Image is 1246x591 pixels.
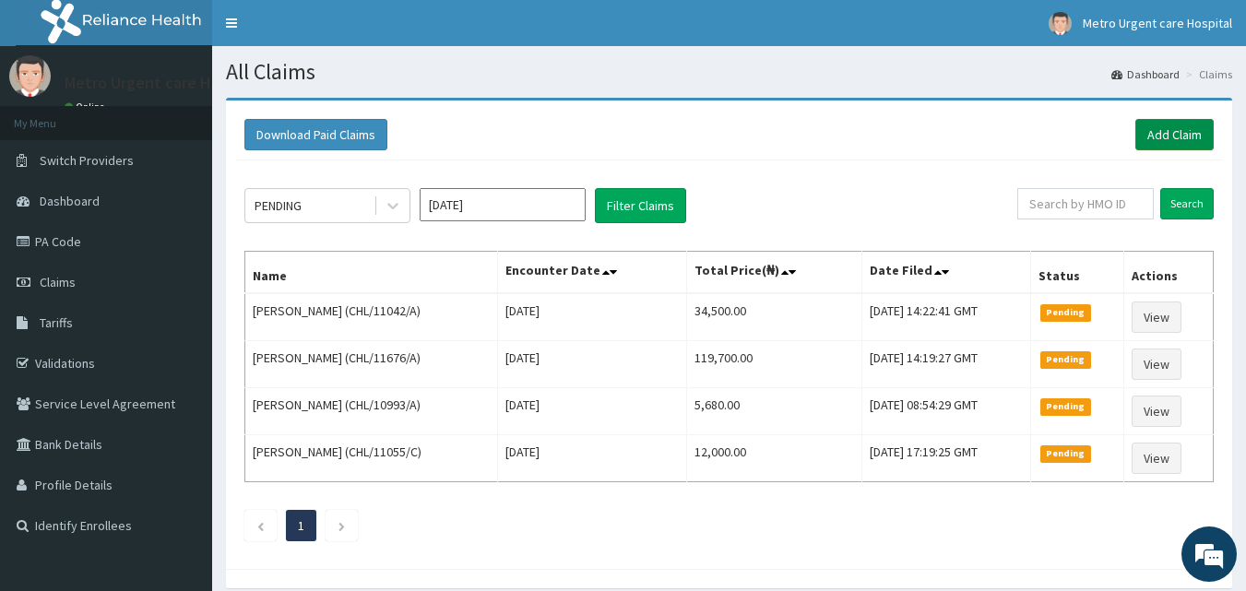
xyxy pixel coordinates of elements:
th: Name [245,252,498,294]
th: Date Filed [861,252,1030,294]
a: View [1132,349,1181,380]
span: Switch Providers [40,152,134,169]
a: Next page [338,517,346,534]
input: Search by HMO ID [1017,188,1154,219]
div: PENDING [255,196,302,215]
td: [DATE] 14:19:27 GMT [861,341,1030,388]
th: Status [1031,252,1124,294]
a: Page 1 is your current page [298,517,304,534]
span: Dashboard [40,193,100,209]
input: Select Month and Year [420,188,586,221]
input: Search [1160,188,1214,219]
td: [PERSON_NAME] (CHL/11676/A) [245,341,498,388]
td: 34,500.00 [686,293,861,341]
td: [DATE] 17:19:25 GMT [861,435,1030,482]
td: [DATE] [497,435,686,482]
th: Encounter Date [497,252,686,294]
span: Metro Urgent care Hospital [1083,15,1232,31]
li: Claims [1181,66,1232,82]
a: Previous page [256,517,265,534]
span: Claims [40,274,76,290]
td: [PERSON_NAME] (CHL/11055/C) [245,435,498,482]
a: View [1132,443,1181,474]
span: Pending [1040,398,1091,415]
a: Dashboard [1111,66,1180,82]
a: View [1132,396,1181,427]
td: [DATE] 14:22:41 GMT [861,293,1030,341]
span: Pending [1040,351,1091,368]
span: Pending [1040,445,1091,462]
button: Download Paid Claims [244,119,387,150]
a: Add Claim [1135,119,1214,150]
td: 119,700.00 [686,341,861,388]
td: [DATE] [497,293,686,341]
img: User Image [9,55,51,97]
th: Total Price(₦) [686,252,861,294]
td: [DATE] [497,388,686,435]
td: 5,680.00 [686,388,861,435]
td: [PERSON_NAME] (CHL/11042/A) [245,293,498,341]
a: View [1132,301,1181,333]
button: Filter Claims [595,188,686,223]
td: [DATE] 08:54:29 GMT [861,388,1030,435]
span: Pending [1040,304,1091,321]
h1: All Claims [226,60,1232,84]
td: [PERSON_NAME] (CHL/10993/A) [245,388,498,435]
a: Online [65,100,109,113]
td: 12,000.00 [686,435,861,482]
img: User Image [1049,12,1072,35]
td: [DATE] [497,341,686,388]
th: Actions [1123,252,1213,294]
p: Metro Urgent care Hospital [65,75,261,91]
span: Tariffs [40,314,73,331]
